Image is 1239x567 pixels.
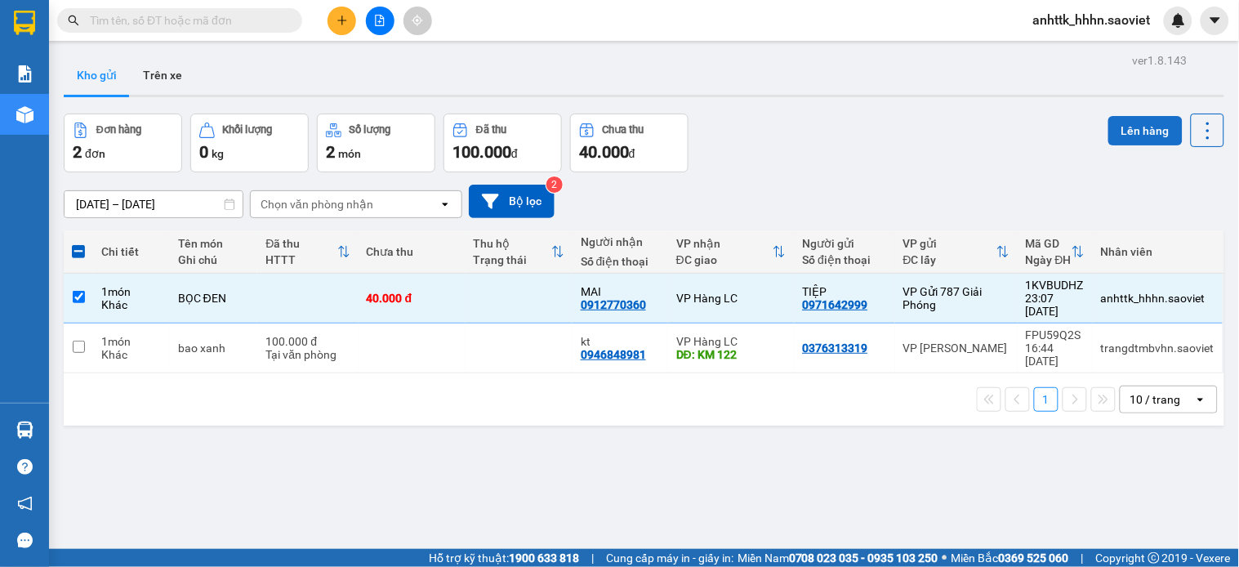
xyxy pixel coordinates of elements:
[469,185,555,218] button: Bộ lọc
[581,285,660,298] div: MAI
[16,422,33,439] img: warehouse-icon
[579,142,629,162] span: 40.000
[1101,245,1214,258] div: Nhân viên
[676,253,773,266] div: ĐC giao
[73,142,82,162] span: 2
[374,15,386,26] span: file-add
[350,124,391,136] div: Số lượng
[581,335,660,348] div: kt
[895,230,1018,274] th: Toggle SortBy
[1201,7,1229,35] button: caret-down
[265,335,350,348] div: 100.000 đ
[16,106,33,123] img: warehouse-icon
[1026,328,1085,342] div: FPU59Q2S
[265,253,336,266] div: HTTT
[366,7,394,35] button: file-add
[261,196,373,212] div: Chọn văn phòng nhận
[676,237,773,250] div: VP nhận
[943,555,947,561] span: ⚪️
[101,298,162,311] div: Khác
[802,253,886,266] div: Số điện thoại
[1081,549,1084,567] span: |
[212,147,224,160] span: kg
[96,124,141,136] div: Đơn hàng
[1018,230,1093,274] th: Toggle SortBy
[1026,253,1072,266] div: Ngày ĐH
[412,15,423,26] span: aim
[223,124,273,136] div: Khối lượng
[676,348,787,361] div: DĐ: KM 122
[1208,13,1223,28] span: caret-down
[1034,387,1058,412] button: 1
[581,235,660,248] div: Người nhận
[903,285,1009,311] div: VP Gửi 787 Giải Phóng
[367,245,457,258] div: Chưa thu
[802,298,867,311] div: 0971642999
[16,65,33,83] img: solution-icon
[439,198,452,211] svg: open
[474,253,551,266] div: Trạng thái
[591,549,594,567] span: |
[546,176,563,193] sup: 2
[130,56,195,95] button: Trên xe
[178,253,250,266] div: Ghi chú
[85,147,105,160] span: đơn
[17,459,33,475] span: question-circle
[64,114,182,172] button: Đơn hàng2đơn
[14,11,35,35] img: logo-vxr
[581,255,660,268] div: Số điện thoại
[338,147,361,160] span: món
[1133,51,1188,69] div: ver 1.8.143
[476,124,506,136] div: Đã thu
[903,237,996,250] div: VP gửi
[509,551,579,565] strong: 1900 633 818
[1026,342,1085,368] div: 16:44 [DATE]
[668,230,795,274] th: Toggle SortBy
[265,348,350,361] div: Tại văn phòng
[903,253,996,266] div: ĐC lấy
[452,142,511,162] span: 100.000
[336,15,348,26] span: plus
[1020,10,1164,30] span: anhttk_hhhn.saoviet
[789,551,938,565] strong: 0708 023 035 - 0935 103 250
[903,342,1009,355] div: VP [PERSON_NAME]
[466,230,573,274] th: Toggle SortBy
[603,124,644,136] div: Chưa thu
[676,292,787,305] div: VP Hàng LC
[68,15,79,26] span: search
[65,191,243,217] input: Select a date range.
[178,237,250,250] div: Tên món
[178,292,250,305] div: BỌC ĐEN
[952,549,1069,567] span: Miền Bắc
[90,11,283,29] input: Tìm tên, số ĐT hoặc mã đơn
[328,7,356,35] button: plus
[802,237,886,250] div: Người gửi
[257,230,358,274] th: Toggle SortBy
[199,142,208,162] span: 0
[606,549,733,567] span: Cung cấp máy in - giấy in:
[317,114,435,172] button: Số lượng2món
[101,348,162,361] div: Khác
[1130,391,1181,408] div: 10 / trang
[999,551,1069,565] strong: 0369 525 060
[581,348,646,361] div: 0946848981
[326,142,335,162] span: 2
[1194,393,1207,406] svg: open
[1026,237,1072,250] div: Mã GD
[101,335,162,348] div: 1 món
[101,245,162,258] div: Chi tiết
[178,342,250,355] div: bao xanh
[429,549,579,567] span: Hỗ trợ kỹ thuật:
[265,237,336,250] div: Đã thu
[1101,342,1214,355] div: trangdtmbvhn.saoviet
[474,237,551,250] div: Thu hộ
[1108,116,1183,145] button: Lên hàng
[570,114,689,172] button: Chưa thu40.000đ
[443,114,562,172] button: Đã thu100.000đ
[581,298,646,311] div: 0912770360
[403,7,432,35] button: aim
[1026,279,1085,292] div: 1KVBUDHZ
[17,496,33,511] span: notification
[738,549,938,567] span: Miền Nam
[511,147,518,160] span: đ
